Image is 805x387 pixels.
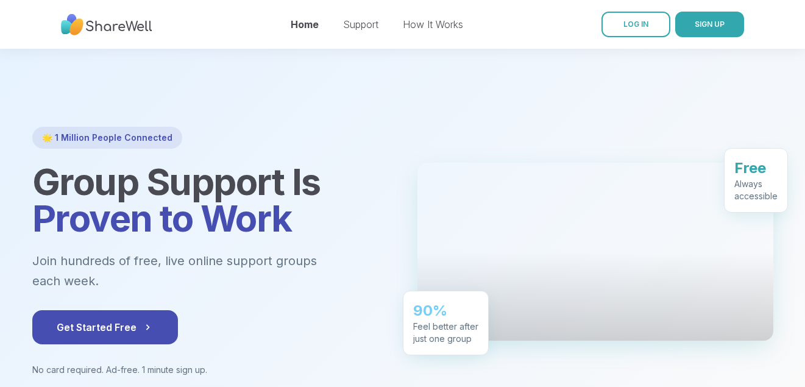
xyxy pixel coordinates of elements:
[343,18,378,30] a: Support
[623,20,648,29] span: LOG IN
[413,300,478,320] div: 90%
[32,127,182,149] div: 🌟 1 Million People Connected
[32,364,388,376] p: No card required. Ad-free. 1 minute sign up.
[734,177,778,202] div: Always accessible
[32,251,383,291] p: Join hundreds of free, live online support groups each week.
[61,8,152,41] img: ShareWell Nav Logo
[734,158,778,177] div: Free
[57,320,154,335] span: Get Started Free
[601,12,670,37] a: LOG IN
[291,18,319,30] a: Home
[403,18,463,30] a: How It Works
[413,320,478,344] div: Feel better after just one group
[32,310,178,344] button: Get Started Free
[32,196,292,240] span: Proven to Work
[675,12,744,37] button: SIGN UP
[695,20,725,29] span: SIGN UP
[32,163,388,236] h1: Group Support Is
